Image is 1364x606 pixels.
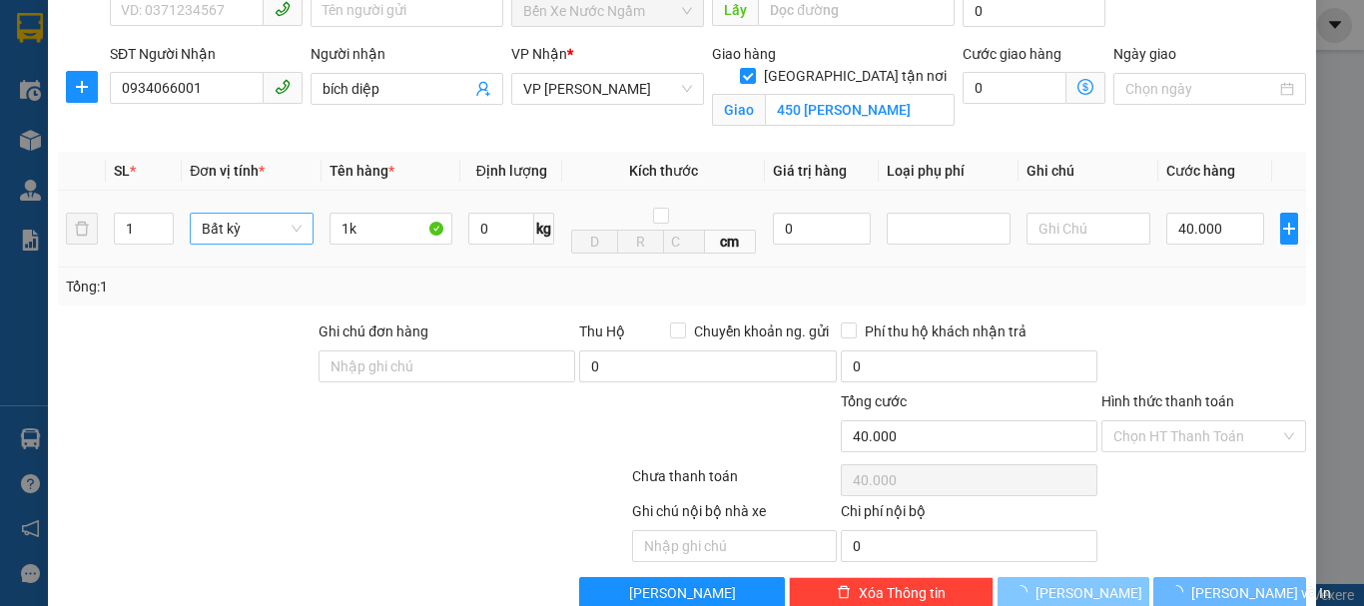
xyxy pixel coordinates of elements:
[629,582,736,604] span: [PERSON_NAME]
[311,43,503,65] div: Người nhận
[773,213,871,245] input: 0
[1101,393,1234,409] label: Hình thức thanh toán
[756,65,955,87] span: [GEOGRAPHIC_DATA] tận nơi
[110,43,303,65] div: SĐT Người Nhận
[632,500,837,530] div: Ghi chú nội bộ nhà xe
[275,1,291,17] span: phone
[66,71,98,103] button: plus
[1125,78,1276,100] input: Ngày giao
[765,94,955,126] input: Giao tận nơi
[157,217,169,229] span: up
[1191,582,1331,604] span: [PERSON_NAME] và In
[629,163,698,179] span: Kích thước
[202,214,302,244] span: Bất kỳ
[476,163,547,179] span: Định lượng
[686,320,837,342] span: Chuyển khoản ng. gửi
[571,230,618,254] input: D
[475,81,491,97] span: user-add
[66,276,528,298] div: Tổng: 1
[330,213,453,245] input: VD: Bàn, Ghế
[841,500,1097,530] div: Chi phí nội bộ
[1166,163,1235,179] span: Cước hàng
[190,163,265,179] span: Đơn vị tính
[879,152,1019,191] th: Loại phụ phí
[712,46,776,62] span: Giao hàng
[151,214,173,229] span: Increase Value
[1113,46,1176,62] label: Ngày giao
[579,323,625,339] span: Thu Hộ
[275,79,291,95] span: phone
[511,46,567,62] span: VP Nhận
[330,163,394,179] span: Tên hàng
[1019,152,1158,191] th: Ghi chú
[963,46,1061,62] label: Cước giao hàng
[534,213,554,245] span: kg
[841,393,907,409] span: Tổng cước
[617,230,664,254] input: R
[319,323,428,339] label: Ghi chú đơn hàng
[1281,221,1297,237] span: plus
[67,79,97,95] span: plus
[151,229,173,244] span: Decrease Value
[705,230,756,254] span: cm
[1014,585,1035,599] span: loading
[1026,213,1150,245] input: Ghi Chú
[1077,79,1093,95] span: dollar-circle
[1280,213,1298,245] button: plus
[632,530,837,562] input: Nhập ghi chú
[712,94,765,126] span: Giao
[319,350,575,382] input: Ghi chú đơn hàng
[157,231,169,243] span: down
[1035,582,1142,604] span: [PERSON_NAME]
[963,72,1066,104] input: Cước giao hàng
[114,163,130,179] span: SL
[523,74,692,104] span: VP Hà Tĩnh
[859,582,946,604] span: Xóa Thông tin
[663,230,705,254] input: C
[837,585,851,601] span: delete
[630,465,839,500] div: Chưa thanh toán
[857,320,1034,342] span: Phí thu hộ khách nhận trả
[773,163,847,179] span: Giá trị hàng
[66,213,98,245] button: delete
[1169,585,1191,599] span: loading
